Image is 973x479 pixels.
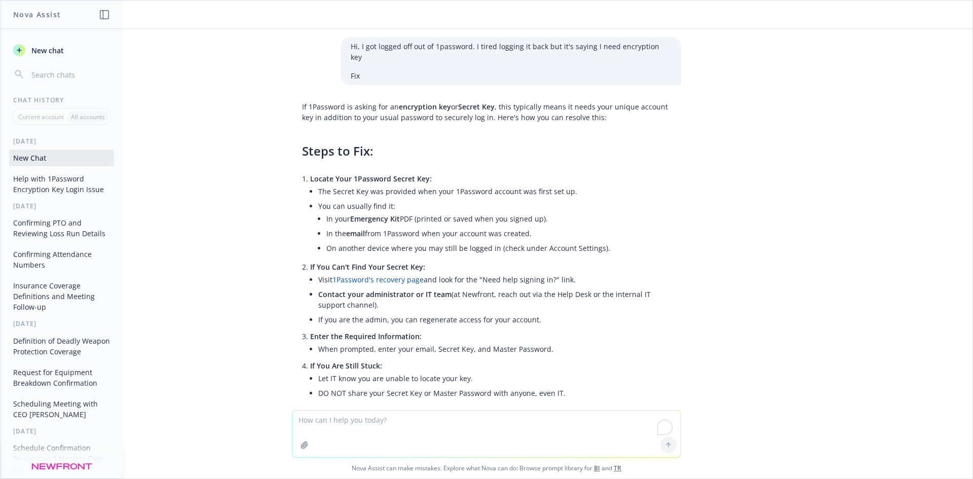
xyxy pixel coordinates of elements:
button: Schedule Confirmation Request and Meeting Date Fix [9,439,114,477]
textarea: To enrich screen reader interactions, please activate Accessibility in Grammarly extension settings [292,411,681,457]
span: New chat [29,45,64,56]
li: DO NOT share your Secret Key or Master Password with anyone, even IT. [318,386,671,400]
li: In your PDF (printed or saved when you signed up). [326,211,671,226]
span: If You Can't Find Your Secret Key: [310,262,425,272]
li: The Secret Key was provided when your 1Password account was first set up. [318,184,671,199]
span: Nova Assist can make mistakes. Explore what Nova can do: Browse prompt library for and [5,458,968,478]
button: Insurance Coverage Definitions and Meeting Follow-up [9,277,114,315]
button: Request for Equipment Breakdown Confirmation [9,364,114,391]
div: [DATE] [1,427,122,435]
a: BI [594,464,600,472]
button: New Chat [9,150,114,166]
button: Confirming PTO and Reviewing Loss Run Details [9,214,114,242]
p: Hi, I got logged off out of 1password. I tired logging it back but it's saying I need encryption key [351,41,671,62]
span: If You Are Still Stuck: [310,361,382,371]
a: 1Password's recovery page [332,275,424,284]
button: New chat [9,41,114,59]
p: If 1Password is asking for an or , this typically means it needs your unique account key in addit... [302,101,671,123]
input: Search chats [29,67,110,82]
a: TR [614,464,621,472]
li: In the from 1Password when your account was created. [326,226,671,241]
button: Confirming Attendance Numbers [9,246,114,273]
p: Fix [351,70,671,81]
button: Definition of Deadly Weapon Protection Coverage [9,333,114,360]
span: Locate Your 1Password Secret Key: [310,174,432,183]
span: Emergency Kit [350,214,400,224]
div: Chat History [1,96,122,104]
li: If you are the admin, you can regenerate access for your account. [318,312,671,327]
li: (at Newfront, reach out via the Help Desk or the internal IT support channel). [318,287,671,312]
li: You can usually find it: [318,199,671,257]
span: encryption key [399,102,451,112]
p: All accounts [71,113,105,121]
span: Enter the Required Information: [310,331,422,341]
h2: Steps to Fix: [302,143,671,159]
li: When prompted, enter your email, Secret Key, and Master Password. [318,342,671,356]
div: [DATE] [1,319,122,328]
li: Visit and look for the "Need help signing in?" link. [318,272,671,287]
button: Help with 1Password Encryption Key Login Issue [9,170,114,198]
div: [DATE] [1,137,122,145]
li: On another device where you may still be logged in (check under Account Settings). [326,241,671,255]
p: Current account [18,113,64,121]
button: Scheduling Meeting with CEO [PERSON_NAME] [9,395,114,423]
h1: Nova Assist [13,9,61,20]
span: email [346,229,365,238]
span: Secret Key [458,102,495,112]
span: Contact your administrator or IT team [318,289,452,299]
div: [DATE] [1,202,122,210]
li: Let IT know you are unable to locate your key. [318,371,671,386]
